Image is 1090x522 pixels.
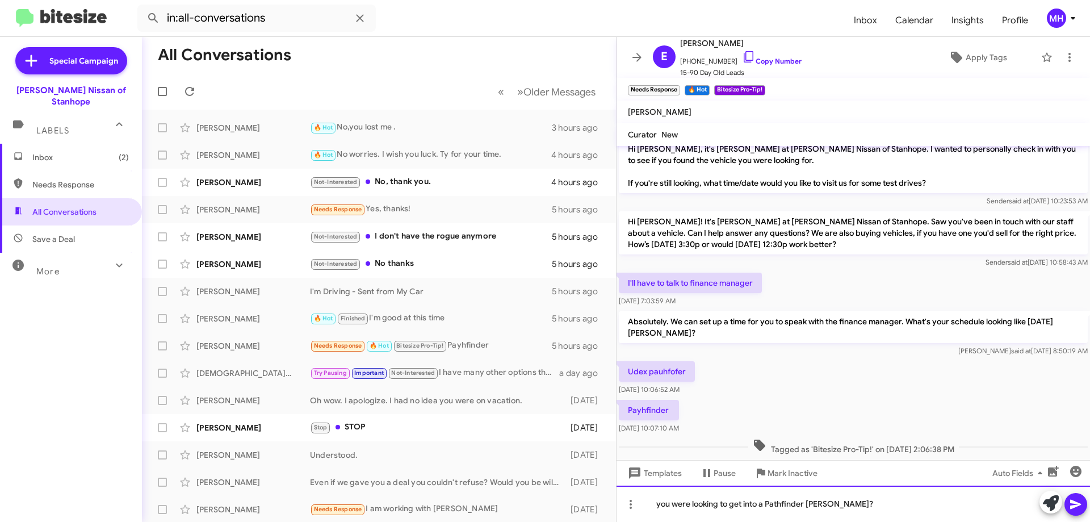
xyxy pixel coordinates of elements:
[310,176,551,189] div: No, thank you.
[619,211,1088,254] p: Hi [PERSON_NAME]! It's [PERSON_NAME] at [PERSON_NAME] Nissan of Stanhope. Saw you've been in touc...
[517,85,523,99] span: »
[196,340,310,352] div: [PERSON_NAME]
[680,67,802,78] span: 15-90 Day Old Leads
[196,422,310,433] div: [PERSON_NAME]
[523,86,596,98] span: Older Messages
[768,463,817,483] span: Mark Inactive
[993,4,1037,37] a: Profile
[310,366,559,379] div: I have many other options that we can go over
[36,126,69,136] span: Labels
[845,4,886,37] a: Inbox
[552,258,607,270] div: 5 hours ago
[137,5,376,32] input: Search
[314,369,347,377] span: Try Pausing
[552,286,607,297] div: 5 hours ago
[691,463,745,483] button: Pause
[886,4,942,37] a: Calendar
[310,449,565,461] div: Understood.
[196,204,310,215] div: [PERSON_NAME]
[552,122,607,133] div: 3 hours ago
[551,177,607,188] div: 4 hours ago
[15,47,127,74] a: Special Campaign
[196,368,310,379] div: [DEMOGRAPHIC_DATA][PERSON_NAME]
[565,504,607,515] div: [DATE]
[628,107,691,117] span: [PERSON_NAME]
[551,149,607,161] div: 4 hours ago
[196,177,310,188] div: [PERSON_NAME]
[196,231,310,243] div: [PERSON_NAME]
[158,46,291,64] h1: All Conversations
[1008,258,1028,266] span: said at
[314,178,358,186] span: Not-Interested
[310,203,552,216] div: Yes, thanks!
[619,385,680,394] span: [DATE] 10:06:52 AM
[628,130,657,140] span: Curator
[314,151,333,158] span: 🔥 Hot
[310,230,552,243] div: I don't have the rogue anymore
[354,369,384,377] span: Important
[314,315,333,322] span: 🔥 Hot
[565,477,607,488] div: [DATE]
[196,477,310,488] div: [PERSON_NAME]
[986,258,1088,266] span: Sender [DATE] 10:58:43 AM
[196,449,310,461] div: [PERSON_NAME]
[680,36,802,50] span: [PERSON_NAME]
[1009,197,1029,205] span: said at
[341,315,366,322] span: Finished
[310,503,565,516] div: I am working with [PERSON_NAME]
[196,286,310,297] div: [PERSON_NAME]
[314,124,333,131] span: 🔥 Hot
[617,463,691,483] button: Templates
[628,85,680,95] small: Needs Response
[745,463,827,483] button: Mark Inactive
[1037,9,1078,28] button: MH
[619,311,1088,343] p: Absolutely. We can set up a time for you to speak with the finance manager. What's your schedule ...
[310,121,552,134] div: No,you lost me .
[196,504,310,515] div: [PERSON_NAME]
[619,273,762,293] p: I'll have to talk to finance manager
[196,313,310,324] div: [PERSON_NAME]
[314,506,362,513] span: Needs Response
[32,179,129,190] span: Needs Response
[552,231,607,243] div: 5 hours ago
[685,85,709,95] small: 🔥 Hot
[661,48,668,66] span: E
[32,152,129,163] span: Inbox
[196,258,310,270] div: [PERSON_NAME]
[552,204,607,215] div: 5 hours ago
[510,80,602,103] button: Next
[314,233,358,240] span: Not-Interested
[310,477,565,488] div: Even if we gave you a deal you couldn't refuse? Would you be willing to travel a bit?
[49,55,118,66] span: Special Campaign
[314,342,362,349] span: Needs Response
[1047,9,1066,28] div: MH
[314,424,328,431] span: Stop
[492,80,602,103] nav: Page navigation example
[310,286,552,297] div: I'm Driving - Sent from My Car
[619,400,679,420] p: Payhfinder
[714,85,765,95] small: Bitesize Pro-Tip!
[619,361,695,382] p: Udex pauhfofer
[310,339,552,352] div: Payhfinder
[498,85,504,99] span: «
[714,463,736,483] span: Pause
[942,4,993,37] a: Insights
[992,463,1047,483] span: Auto Fields
[196,122,310,133] div: [PERSON_NAME]
[958,346,1088,355] span: [PERSON_NAME] [DATE] 8:50:19 AM
[196,149,310,161] div: [PERSON_NAME]
[32,233,75,245] span: Save a Deal
[559,368,607,379] div: a day ago
[370,342,389,349] span: 🔥 Hot
[314,260,358,268] span: Not-Interested
[1011,346,1031,355] span: said at
[626,463,682,483] span: Templates
[196,395,310,406] div: [PERSON_NAME]
[310,148,551,161] div: No worries. I wish you luck. Ty for your time.
[983,463,1056,483] button: Auto Fields
[32,206,97,218] span: All Conversations
[919,47,1035,68] button: Apply Tags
